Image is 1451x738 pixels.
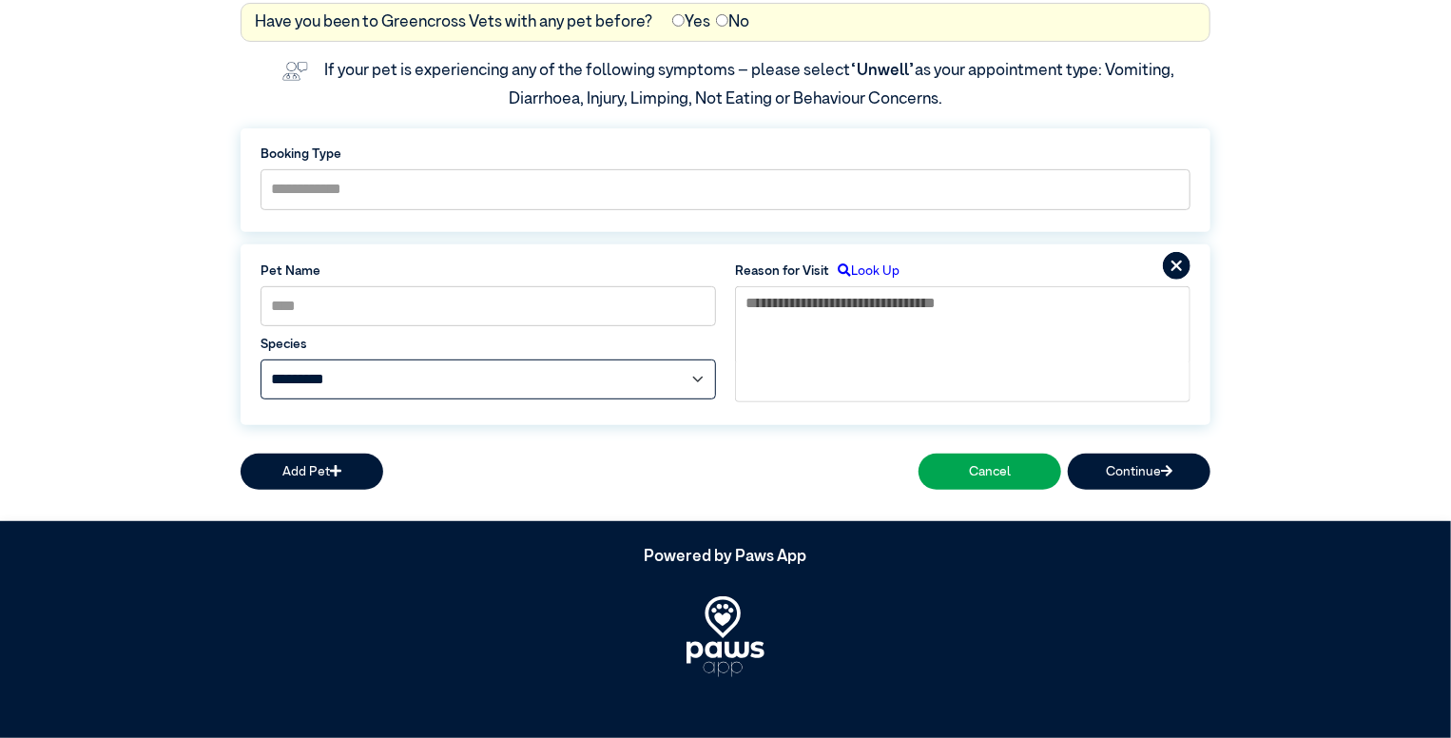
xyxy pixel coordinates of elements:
label: Booking Type [261,145,1190,164]
span: “Unwell” [850,63,915,79]
button: Add Pet [241,454,383,489]
label: Pet Name [261,262,716,281]
label: Species [261,335,716,354]
label: Have you been to Greencross Vets with any pet before? [255,10,653,35]
input: Yes [672,14,685,27]
button: Cancel [919,454,1061,489]
img: PawsApp [687,596,764,677]
label: No [716,10,749,35]
label: If your pet is experiencing any of the following symptoms – please select as your appointment typ... [324,63,1178,107]
label: Yes [672,10,710,35]
h5: Powered by Paws App [241,548,1210,567]
button: Continue [1068,454,1210,489]
label: Look Up [829,262,900,281]
label: Reason for Visit [735,262,829,281]
img: vet [276,55,315,87]
input: No [716,14,728,27]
